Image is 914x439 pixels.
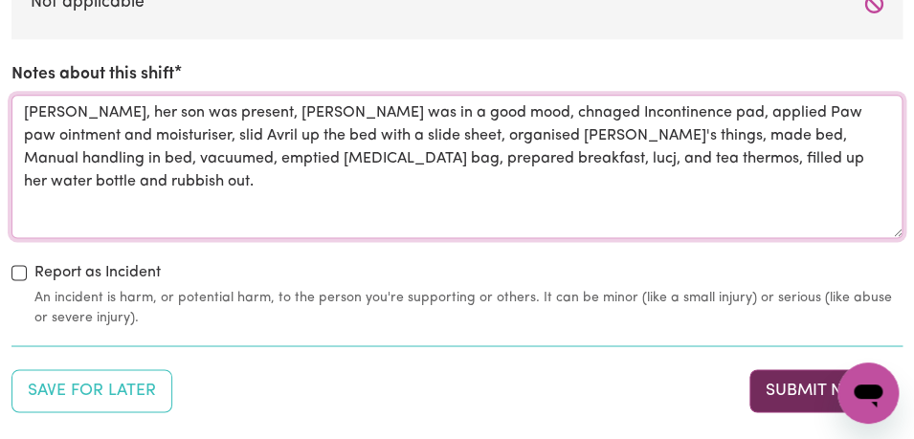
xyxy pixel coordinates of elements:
[11,95,903,238] textarea: [PERSON_NAME], her son was present, [PERSON_NAME] was in a good mood, chnaged Incontinence pad, a...
[749,369,887,411] button: Submit your job report
[837,362,899,424] iframe: Button to launch messaging window
[34,261,161,284] label: Report as Incident
[11,62,174,87] label: Notes about this shift
[11,369,172,411] button: Save your job report
[34,288,903,328] small: An incident is harm, or potential harm, to the person you're supporting or others. It can be mino...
